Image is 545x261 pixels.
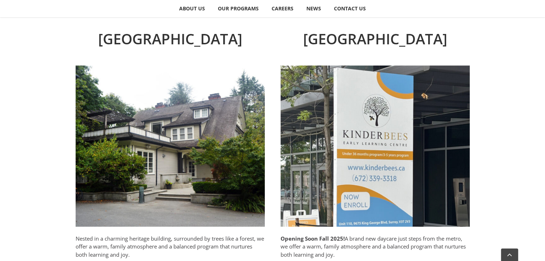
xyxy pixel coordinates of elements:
a: Surrey [281,64,470,72]
a: ABOUT US [173,1,211,16]
span: OUR PROGRAMS [218,6,259,11]
a: OUR PROGRAMS [212,1,265,16]
img: NorthVan [76,65,265,227]
span: CONTACT US [334,6,366,11]
a: CONTACT US [328,1,372,16]
h2: [GEOGRAPHIC_DATA] [76,28,265,50]
strong: Opening Soon Fall 2025! [281,235,345,242]
a: NEWS [300,1,328,16]
a: CAREERS [266,1,300,16]
p: A brand new daycare just steps from the metro, we offer a warm, family atmosphere and a balanced ... [281,235,470,259]
span: ABOUT US [179,6,205,11]
h2: [GEOGRAPHIC_DATA] [281,28,470,50]
p: Nested in a charming heritage building, surrounded by trees like a forest, we offer a warm, famil... [76,235,265,259]
span: CAREERS [272,6,293,11]
span: NEWS [306,6,321,11]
